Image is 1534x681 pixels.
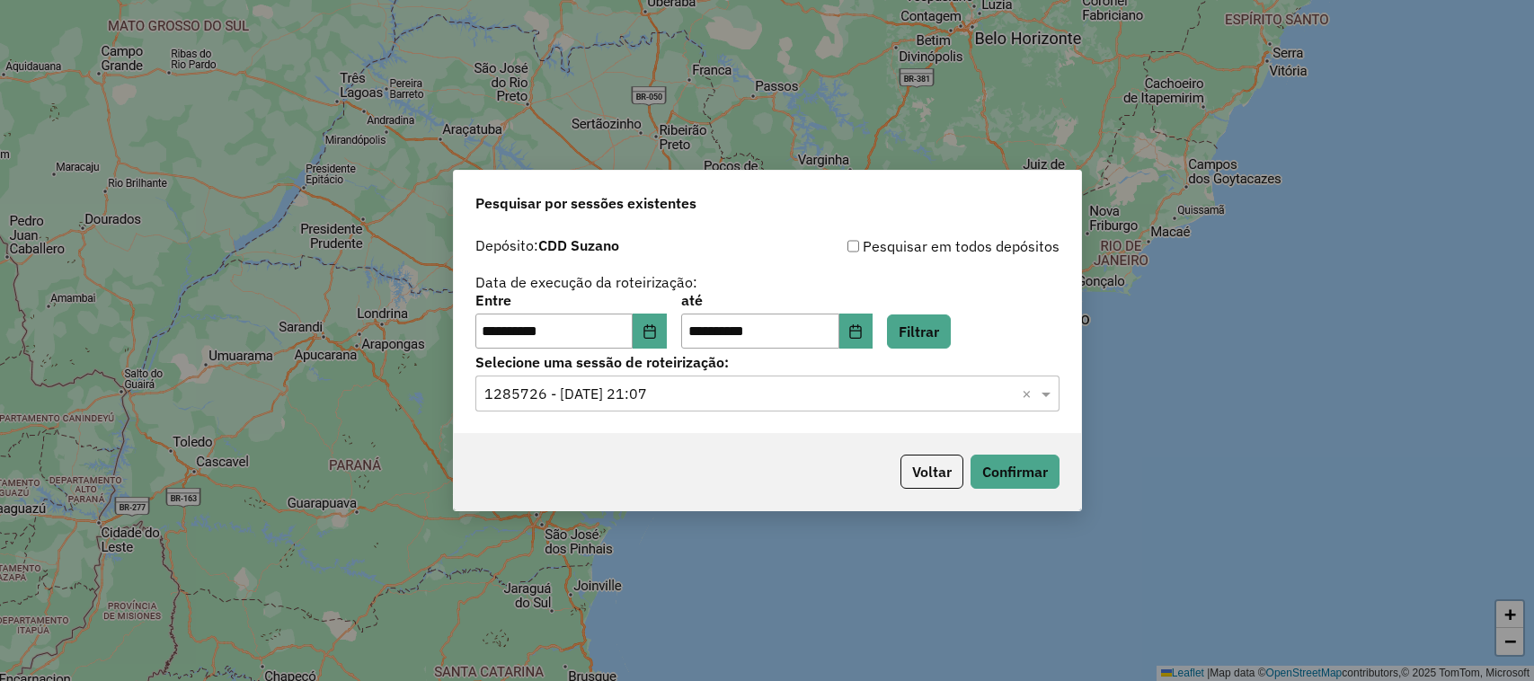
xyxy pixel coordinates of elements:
span: Pesquisar por sessões existentes [475,192,696,214]
button: Confirmar [971,455,1060,489]
label: até [681,289,873,311]
div: Pesquisar em todos depósitos [767,235,1060,257]
button: Choose Date [839,314,873,349]
label: Selecione uma sessão de roteirização: [475,351,1060,373]
label: Data de execução da roteirização: [475,271,697,293]
button: Filtrar [887,314,951,349]
strong: CDD Suzano [538,236,619,254]
label: Depósito: [475,234,619,256]
span: Clear all [1022,383,1037,404]
label: Entre [475,289,667,311]
button: Voltar [900,455,963,489]
button: Choose Date [633,314,667,349]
